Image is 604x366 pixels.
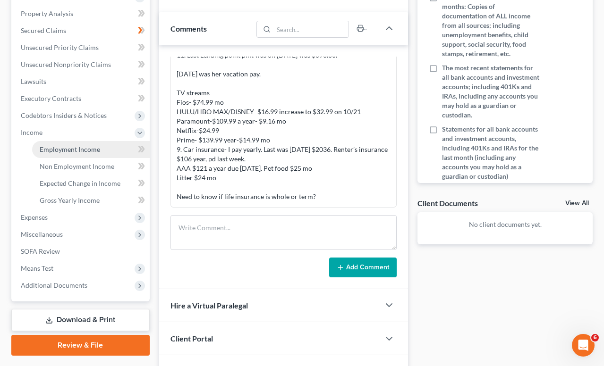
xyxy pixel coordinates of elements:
span: Employment Income [40,145,100,153]
span: Statements for all bank accounts and investment accounts, including 401Ks and IRAs for the last m... [442,125,541,181]
span: Miscellaneous [21,230,63,238]
a: Property Analysis [13,5,150,22]
span: Executory Contracts [21,94,81,102]
a: Review & File [11,335,150,356]
a: Executory Contracts [13,90,150,107]
span: Client Portal [170,334,213,343]
span: The most recent statements for all bank accounts and investment accounts; including 401Ks and IRA... [442,63,541,120]
span: Expected Change in Income [40,179,120,187]
a: Non Employment Income [32,158,150,175]
span: Hire a Virtual Paralegal [170,301,248,310]
span: Income [21,128,43,136]
button: Add Comment [329,258,397,277]
span: Additional Documents [21,281,87,289]
a: Unsecured Priority Claims [13,39,150,56]
span: Expenses [21,213,48,221]
a: Employment Income [32,141,150,158]
a: Unsecured Nonpriority Claims [13,56,150,73]
span: Lawsuits [21,77,46,85]
span: SOFA Review [21,247,60,255]
div: Client Documents [417,198,478,208]
a: Download & Print [11,309,150,331]
span: Means Test [21,264,53,272]
input: Search... [274,21,349,37]
span: Secured Claims [21,26,66,34]
span: Gross Yearly Income [40,196,100,204]
a: Gross Yearly Income [32,192,150,209]
a: SOFA Review [13,243,150,260]
a: Expected Change in Income [32,175,150,192]
a: View All [565,200,589,207]
span: 6 [591,334,599,341]
a: Secured Claims [13,22,150,39]
span: Property Analysis [21,9,73,17]
span: Non Employment Income [40,162,114,170]
p: No client documents yet. [425,220,585,229]
span: Unsecured Nonpriority Claims [21,60,111,68]
span: Comments [170,24,207,33]
a: Lawsuits [13,73,150,90]
span: Codebtors Insiders & Notices [21,111,107,119]
iframe: Intercom live chat [572,334,595,357]
span: Unsecured Priority Claims [21,43,99,51]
